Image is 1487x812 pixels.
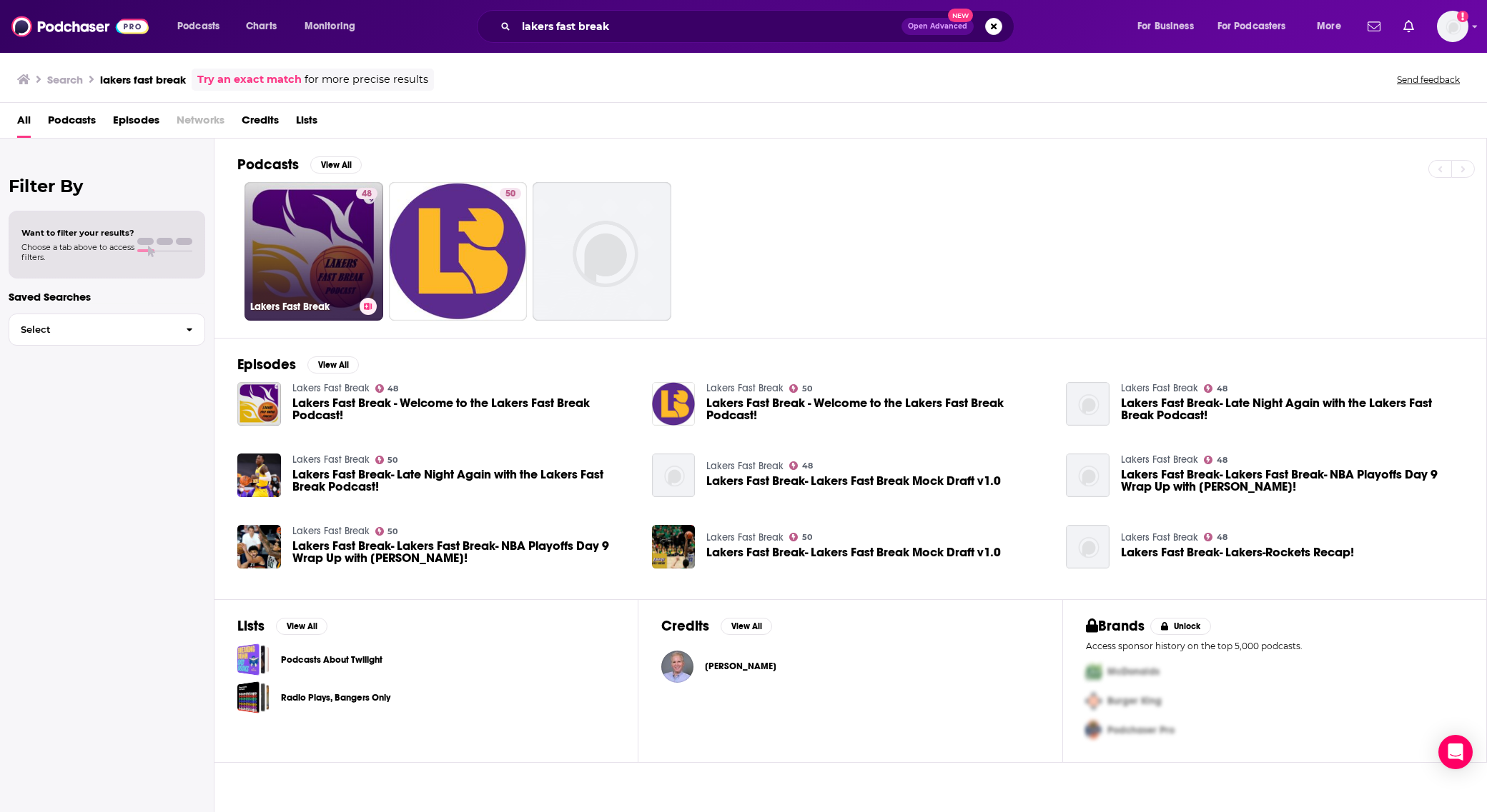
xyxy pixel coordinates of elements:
[490,10,1028,43] div: Search podcasts, credits, & more...
[1437,11,1468,42] img: User Profile
[789,533,812,541] a: 50
[21,228,134,238] span: Want to filter your results?
[1362,14,1386,39] a: Show notifications dropdown
[237,156,299,174] h2: Podcasts
[1066,525,1110,568] a: Lakers Fast Break- Lakers-Rockets Recap!
[1121,453,1198,466] a: Lakers Fast Break
[237,356,359,374] a: EpisodesView All
[1204,456,1227,464] a: 48
[789,461,813,470] a: 48
[1066,453,1110,497] img: Lakers Fast Break- Lakers Fast Break- NBA Playoffs Day 9 Wrap Up with Rafael Barlowe!
[356,188,377,199] a: 48
[706,397,1049,421] a: Lakers Fast Break - Welcome to the Lakers Fast Break Podcast!
[661,651,693,683] a: Gerald Glassford
[1307,15,1359,38] button: open menu
[789,384,812,393] a: 50
[706,475,1001,487] a: Lakers Fast Break- Lakers Fast Break Mock Draft v1.0
[1066,382,1110,426] img: Lakers Fast Break- Late Night Again with the Lakers Fast Break Podcast!
[237,15,285,38] a: Charts
[1217,386,1227,392] span: 48
[292,525,370,537] a: Lakers Fast Break
[276,618,327,635] button: View All
[1107,695,1162,707] span: Burger King
[305,16,355,36] span: Monitoring
[1080,657,1107,686] img: First Pro Logo
[1121,397,1463,421] a: Lakers Fast Break- Late Night Again with the Lakers Fast Break Podcast!
[1217,16,1286,36] span: For Podcasters
[387,457,397,463] span: 50
[375,384,399,393] a: 48
[237,382,281,426] img: Lakers Fast Break - Welcome to the Lakers Fast Break Podcast!
[237,617,265,635] h2: Lists
[242,109,279,138] a: Credits
[387,386,398,392] span: 48
[375,456,398,464] a: 50
[516,15,901,38] input: Search podcasts, credits, & more...
[11,13,149,40] img: Podchaser - Follow, Share and Rate Podcasts
[1121,468,1463,493] a: Lakers Fast Break- Lakers Fast Break- NBA Playoffs Day 9 Wrap Up with Rafael Barlowe!
[1080,716,1107,745] img: Third Pro Logo
[237,643,270,676] span: Podcasts About Twilight
[1204,533,1227,541] a: 48
[1437,11,1468,42] button: Show profile menu
[706,382,784,394] a: Lakers Fast Break
[177,16,219,36] span: Podcasts
[1317,16,1341,36] span: More
[908,23,967,30] span: Open Advanced
[802,386,812,392] span: 50
[250,301,354,313] h3: Lakers Fast Break
[100,73,186,86] h3: lakers fast break
[1150,618,1211,635] button: Unlock
[802,534,812,541] span: 50
[1438,735,1473,769] div: Open Intercom Messenger
[17,109,31,138] a: All
[948,9,974,22] span: New
[706,460,784,472] a: Lakers Fast Break
[113,109,159,138] span: Episodes
[1121,468,1463,493] span: Lakers Fast Break- Lakers Fast Break- NBA Playoffs Day 9 Wrap Up with [PERSON_NAME]!
[389,182,528,321] a: 50
[48,109,96,138] a: Podcasts
[1393,74,1464,86] button: Send feedback
[292,540,635,564] span: Lakers Fast Break- Lakers Fast Break- NBA Playoffs Day 9 Wrap Up with [PERSON_NAME]!
[1204,384,1227,393] a: 48
[1437,11,1468,42] span: Logged in as ereardon
[305,71,428,88] span: for more precise results
[296,109,317,138] a: Lists
[652,525,696,568] img: Lakers Fast Break- Lakers Fast Break Mock Draft v1.0
[652,453,696,497] img: Lakers Fast Break- Lakers Fast Break Mock Draft v1.0
[292,468,635,493] a: Lakers Fast Break- Late Night Again with the Lakers Fast Break Podcast!
[387,528,397,535] span: 50
[237,681,270,713] a: Radio Plays, Bangers Only
[1127,15,1212,38] button: open menu
[292,397,635,421] a: Lakers Fast Break - Welcome to the Lakers Fast Break Podcast!
[652,382,696,426] a: Lakers Fast Break - Welcome to the Lakers Fast Break Podcast!
[706,546,1001,558] span: Lakers Fast Break- Lakers Fast Break Mock Draft v1.0
[197,71,302,88] a: Try an exact match
[721,618,772,635] button: View All
[292,453,370,466] a: Lakers Fast Break
[47,73,83,86] h3: Search
[802,463,813,469] span: 48
[500,188,521,199] a: 50
[237,156,362,174] a: PodcastsView All
[295,15,374,38] button: open menu
[1208,15,1307,38] button: open menu
[237,525,281,568] img: Lakers Fast Break- Lakers Fast Break- NBA Playoffs Day 9 Wrap Up with Rafael Barlowe!
[237,453,281,497] img: Lakers Fast Break- Late Night Again with the Lakers Fast Break Podcast!
[21,242,134,262] span: Choose a tab above to access filters.
[1080,686,1107,716] img: Second Pro Logo
[292,540,635,564] a: Lakers Fast Break- Lakers Fast Break- NBA Playoffs Day 9 Wrap Up with Rafael Barlowe!
[1086,641,1463,651] p: Access sponsor history on the top 5,000 podcasts.
[1121,546,1354,558] a: Lakers Fast Break- Lakers-Rockets Recap!
[661,617,772,635] a: CreditsView All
